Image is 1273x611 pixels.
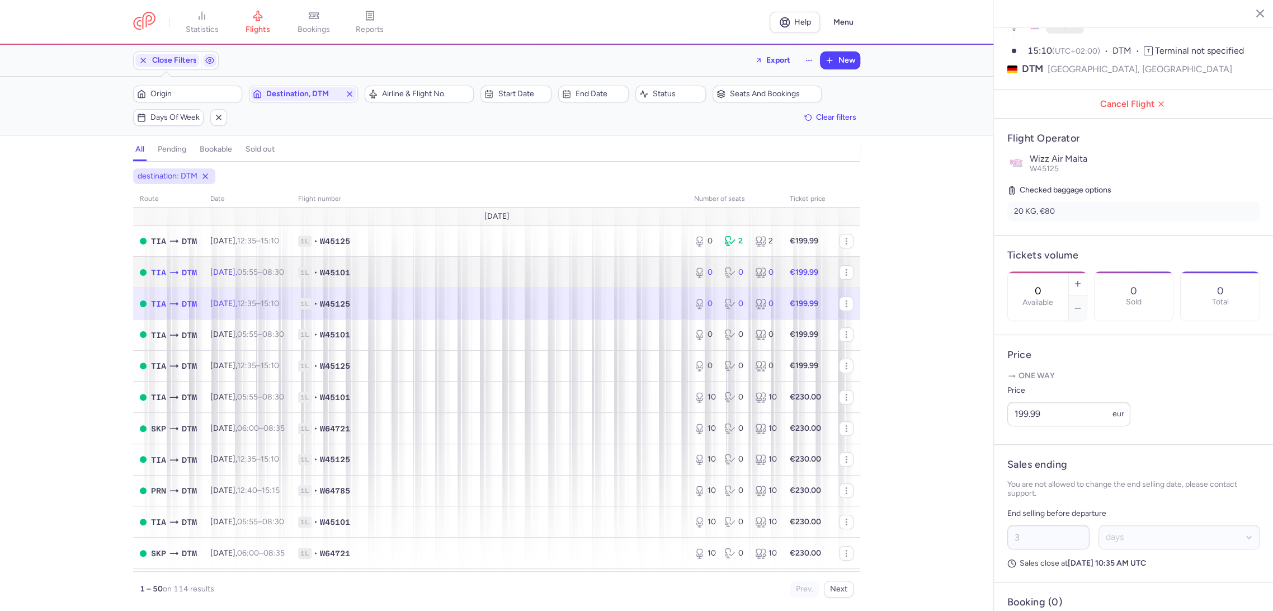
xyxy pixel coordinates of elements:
[1112,45,1144,58] span: DTM
[653,90,702,98] span: Status
[1007,249,1260,262] h4: Tickets volume
[210,361,279,370] span: [DATE],
[320,516,350,528] span: W45101
[1003,99,1265,109] span: Cancel Flight
[694,516,715,528] div: 10
[484,212,510,221] span: [DATE]
[298,392,312,403] span: 1L
[263,548,285,558] time: 08:35
[237,361,256,370] time: 12:35
[314,485,318,496] span: •
[237,486,257,495] time: 12:40
[724,454,746,465] div: 0
[182,485,197,497] span: Dortmund, Dortmund, Germany
[298,360,312,372] span: 1L
[816,113,856,121] span: Clear filters
[755,516,776,528] div: 10
[320,267,350,278] span: W45101
[182,454,197,466] span: Dortmund, Dortmund, Germany
[694,267,715,278] div: 0
[827,12,860,33] button: Menu
[298,25,330,35] span: bookings
[790,267,818,277] strong: €199.99
[790,236,818,246] strong: €199.99
[755,329,776,340] div: 0
[230,10,286,35] a: flights
[237,517,284,527] span: –
[182,329,197,341] span: Dortmund, Dortmund, Germany
[261,361,279,370] time: 15:10
[1007,558,1260,568] p: Sales close at
[151,235,166,247] span: Rinas Mother Teresa, Tirana, Albania
[747,51,798,69] button: Export
[1155,45,1244,56] span: Terminal not specified
[237,424,285,433] span: –
[314,236,318,247] span: •
[821,52,860,69] button: New
[1126,298,1142,307] p: Sold
[1030,154,1260,164] p: Wizz Air Malta
[314,548,318,559] span: •
[320,454,350,465] span: W45125
[498,90,547,98] span: Start date
[480,86,551,102] button: Start date
[298,236,312,247] span: 1L
[298,485,312,496] span: 1L
[210,517,284,527] span: [DATE],
[261,236,279,246] time: 15:10
[694,360,715,372] div: 0
[163,584,214,594] span: on 114 results
[1007,154,1025,172] img: Wizz Air Malta logo
[182,235,197,247] span: Dortmund, Dortmund, Germany
[1007,370,1260,382] p: One way
[320,360,350,372] span: W45125
[237,392,284,402] span: –
[151,391,166,403] span: Rinas Mother Teresa, Tirana, Albania
[1212,298,1229,307] p: Total
[790,517,821,527] strong: €230.00
[291,191,687,208] th: Flight number
[140,300,147,307] span: OPEN
[298,329,312,340] span: 1L
[298,454,312,465] span: 1L
[186,25,219,35] span: statistics
[342,10,398,35] a: reports
[800,109,860,126] button: Clear filters
[298,516,312,528] span: 1L
[790,454,821,464] strong: €230.00
[314,423,318,434] span: •
[134,52,201,69] button: Close Filters
[790,548,821,558] strong: €230.00
[724,236,746,247] div: 2
[730,90,818,98] span: Seats and bookings
[237,548,259,558] time: 06:00
[314,392,318,403] span: •
[182,298,197,310] span: Dortmund, Dortmund, Germany
[263,424,285,433] time: 08:35
[237,267,284,277] span: –
[320,298,350,309] span: W45125
[246,144,275,154] h4: sold out
[298,423,312,434] span: 1L
[261,299,279,308] time: 15:10
[237,267,258,277] time: 05:55
[138,171,197,182] span: destination: DTM
[1112,409,1124,419] span: eur
[724,423,746,434] div: 0
[1217,285,1224,297] p: 0
[262,486,280,495] time: 15:15
[210,267,284,277] span: [DATE],
[724,485,746,496] div: 0
[151,422,166,435] span: Alexander The Great Airport, Skopje, Macedonia, The former Yugoslav Rep. of
[133,86,242,102] button: Origin
[151,485,166,497] span: Pristina International, Pristina, Kosovo
[314,267,318,278] span: •
[204,191,291,208] th: date
[1048,62,1232,76] span: [GEOGRAPHIC_DATA], [GEOGRAPHIC_DATA]
[151,298,166,310] span: Rinas Mother Teresa, Tirana, Albania
[356,25,384,35] span: reports
[1007,525,1090,549] input: ##
[298,548,312,559] span: 1L
[838,56,855,65] span: New
[314,360,318,372] span: •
